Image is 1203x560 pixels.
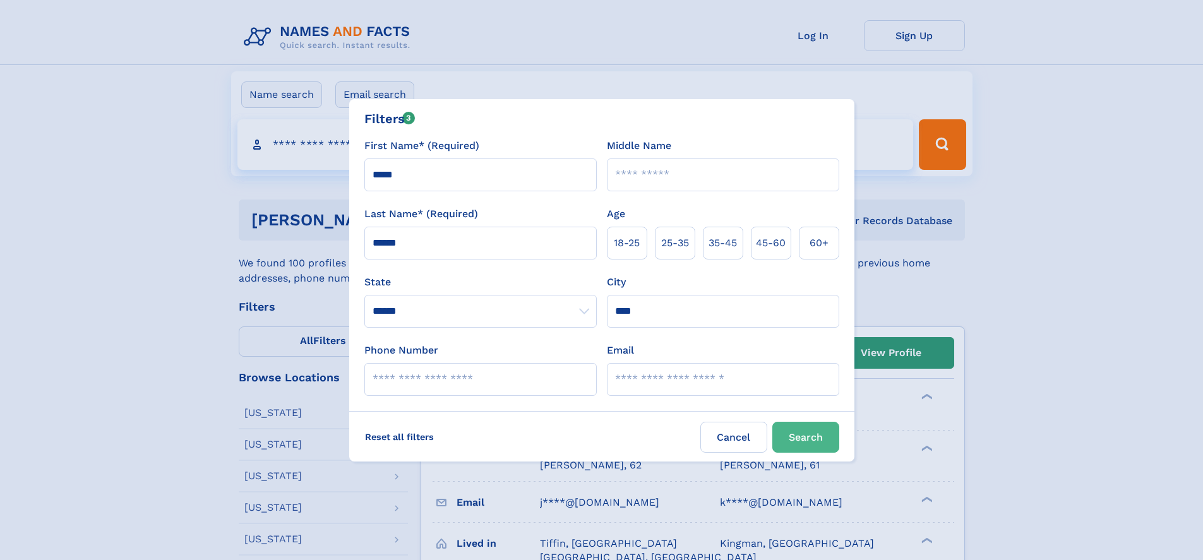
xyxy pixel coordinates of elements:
label: Reset all filters [357,422,442,452]
label: Last Name* (Required) [364,206,478,222]
span: 18‑25 [614,235,640,251]
span: 45‑60 [756,235,786,251]
span: 25‑35 [661,235,689,251]
label: State [364,275,597,290]
div: Filters [364,109,416,128]
label: Middle Name [607,138,671,153]
span: 35‑45 [709,235,737,251]
label: First Name* (Required) [364,138,479,153]
label: Email [607,343,634,358]
button: Search [772,422,839,453]
label: Cancel [700,422,767,453]
label: City [607,275,626,290]
label: Phone Number [364,343,438,358]
span: 60+ [810,235,829,251]
label: Age [607,206,625,222]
